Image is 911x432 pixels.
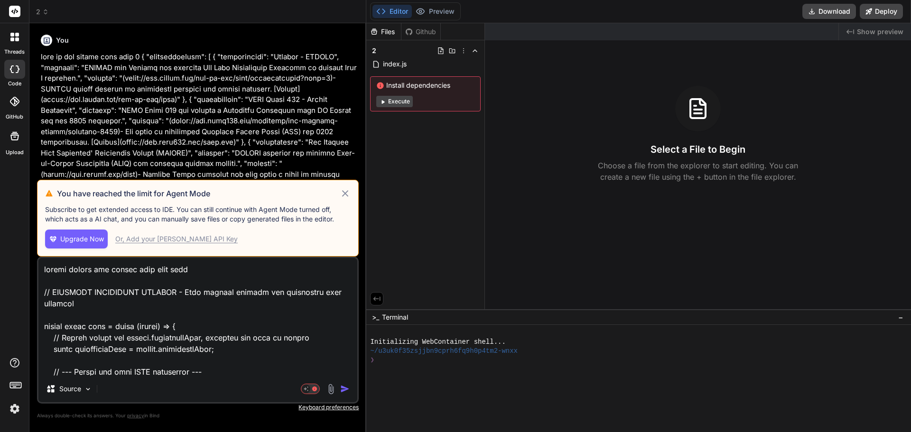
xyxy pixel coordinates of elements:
[376,96,413,107] button: Execute
[36,7,49,17] span: 2
[7,401,23,417] img: settings
[8,80,21,88] label: code
[896,310,905,325] button: −
[651,143,745,156] h3: Select a File to Begin
[860,4,903,19] button: Deploy
[38,258,357,376] textarea: loremi dolors ame consec adip elit sedd // EIUSMODT INCIDIDUNT UTLABOR - Etdo magnaal enimadm ven...
[382,313,408,322] span: Terminal
[372,313,379,322] span: >_
[37,404,359,411] p: Keyboard preferences
[592,160,804,183] p: Choose a file from the explorer to start editing. You can create a new file using the + button in...
[60,234,104,244] span: Upgrade Now
[57,188,340,199] h3: You have reached the limit for Agent Mode
[366,27,401,37] div: Files
[45,230,108,248] button: Upgrade Now
[370,347,518,356] span: ~/u3uk0f35zsjjbn9cprh6fq9h0p4tm2-wnxx
[59,384,81,394] p: Source
[127,413,144,418] span: privacy
[857,27,903,37] span: Show preview
[84,385,92,393] img: Pick Models
[4,48,25,56] label: threads
[37,411,359,420] p: Always double-check its answers. Your in Bind
[802,4,856,19] button: Download
[372,46,376,55] span: 2
[56,36,69,45] h6: You
[412,5,458,18] button: Preview
[372,5,412,18] button: Editor
[370,356,375,365] span: ❯
[376,81,474,90] span: Install dependencies
[382,58,408,70] span: index.js
[898,313,903,322] span: −
[115,234,238,244] div: Or, Add your [PERSON_NAME] API Key
[45,205,351,224] p: Subscribe to get extended access to IDE. You can still continue with Agent Mode turned off, which...
[6,113,23,121] label: GitHub
[370,338,505,347] span: Initializing WebContainer shell...
[6,148,24,156] label: Upload
[325,384,336,395] img: attachment
[340,384,350,394] img: icon
[401,27,440,37] div: Github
